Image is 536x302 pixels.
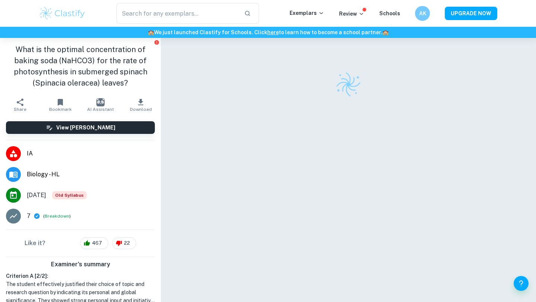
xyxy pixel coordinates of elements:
span: AI Assistant [87,107,114,112]
button: View [PERSON_NAME] [6,121,155,134]
span: Biology - HL [27,170,155,179]
h6: Examiner's summary [3,260,158,269]
span: [DATE] [27,191,46,200]
button: Help and Feedback [514,276,529,291]
span: Old Syllabus [52,191,87,199]
div: 467 [80,237,108,249]
div: 22 [112,237,136,249]
div: Starting from the May 2025 session, the Biology IA requirements have changed. It's OK to refer to... [52,191,87,199]
h6: Criterion A [ 2 / 2 ]: [6,272,155,280]
span: Download [130,107,152,112]
button: Breakdown [45,213,69,219]
button: AK [415,6,430,21]
p: Review [339,10,364,18]
p: 7 [27,212,31,221]
img: Clastify logo [39,6,86,21]
span: 🏫 [382,29,389,35]
a: here [267,29,279,35]
span: Bookmark [49,107,72,112]
button: Report issue [154,39,159,45]
button: Download [121,94,161,115]
span: Share [14,107,26,112]
button: UPGRADE NOW [445,7,497,20]
img: Clastify logo [334,70,363,99]
h1: What is the optimal concentration of baking soda (NaHCO3) for the rate of photosynthesis in subme... [6,44,155,89]
h6: Like it? [25,239,45,248]
img: AI Assistant [96,98,105,106]
span: IA [27,149,155,158]
input: Search for any exemplars... [117,3,238,24]
button: AI Assistant [80,94,121,115]
span: 🏫 [148,29,154,35]
h6: AK [418,9,427,17]
h6: View [PERSON_NAME] [56,123,115,132]
a: Schools [379,10,400,16]
span: 22 [120,240,134,247]
button: Bookmark [40,94,80,115]
span: ( ) [43,213,71,220]
h6: We just launched Clastify for Schools. Click to learn how to become a school partner. [1,28,535,36]
p: Exemplars [290,9,324,17]
span: 467 [88,240,106,247]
